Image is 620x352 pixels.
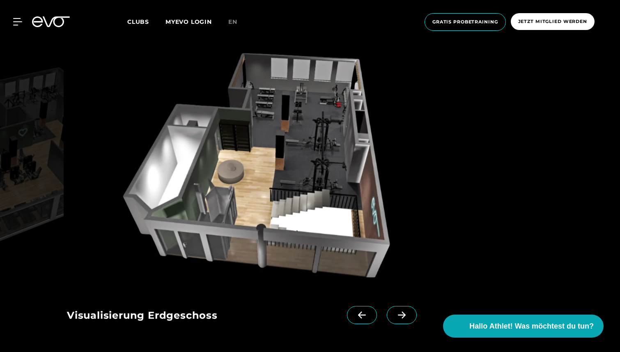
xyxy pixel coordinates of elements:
[127,18,165,25] a: Clubs
[422,13,508,31] a: Gratis Probetraining
[228,17,247,27] a: en
[165,18,212,25] a: MYEVO LOGIN
[432,18,498,25] span: Gratis Probetraining
[67,306,347,327] div: Visualisierung Erdgeschoss
[518,18,587,25] span: Jetzt Mitglied werden
[469,321,594,332] span: Hallo Athlet! Was möchtest du tun?
[508,13,597,31] a: Jetzt Mitglied werden
[67,51,456,286] img: evofitness
[228,18,237,25] span: en
[127,18,149,25] span: Clubs
[443,315,604,338] button: Hallo Athlet! Was möchtest du tun?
